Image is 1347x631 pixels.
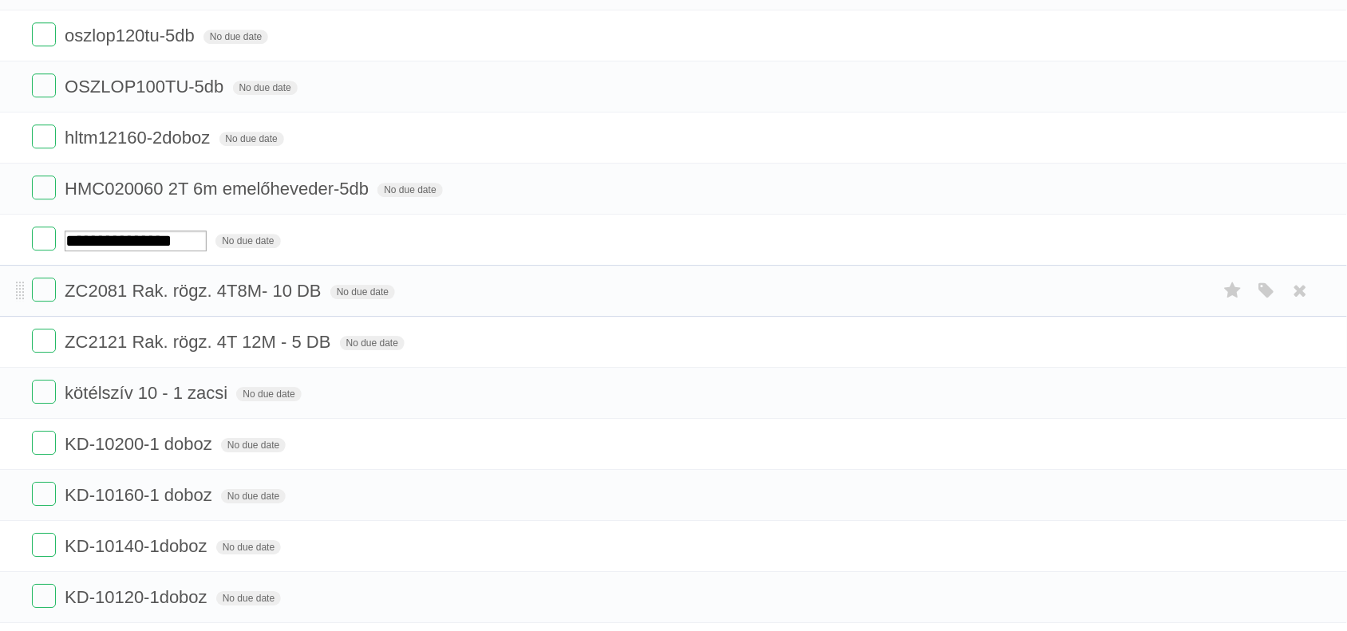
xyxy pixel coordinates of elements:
[65,332,334,352] span: ZC2121 Rak. rögz. 4T 12M - 5 DB
[65,179,373,199] span: HMC020060 2T 6m emelőheveder-5db
[330,285,395,299] span: No due date
[1218,278,1248,304] label: Star task
[221,489,286,503] span: No due date
[32,533,56,557] label: Done
[32,278,56,302] label: Done
[65,383,231,403] span: kötélszív 10 - 1 zacsi
[65,536,211,556] span: KD-10140-1doboz
[65,77,227,97] span: OSZLOP100TU-5db
[65,281,326,301] span: ZC2081 Rak. rögz. 4T8M- 10 DB
[65,434,216,454] span: KD-10200-1 doboz
[32,584,56,608] label: Done
[32,482,56,506] label: Done
[236,387,301,401] span: No due date
[216,591,281,605] span: No due date
[32,329,56,353] label: Done
[233,81,298,95] span: No due date
[65,485,216,505] span: KD-10160-1 doboz
[65,587,211,607] span: KD-10120-1doboz
[203,30,268,44] span: No due date
[65,26,199,45] span: oszlop120tu-5db
[32,431,56,455] label: Done
[32,227,56,250] label: Done
[215,234,280,248] span: No due date
[340,336,405,350] span: No due date
[32,22,56,46] label: Done
[377,183,442,197] span: No due date
[65,128,214,148] span: hltm12160-2doboz
[216,540,281,554] span: No due date
[32,175,56,199] label: Done
[32,73,56,97] label: Done
[221,438,286,452] span: No due date
[32,380,56,404] label: Done
[219,132,284,146] span: No due date
[32,124,56,148] label: Done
